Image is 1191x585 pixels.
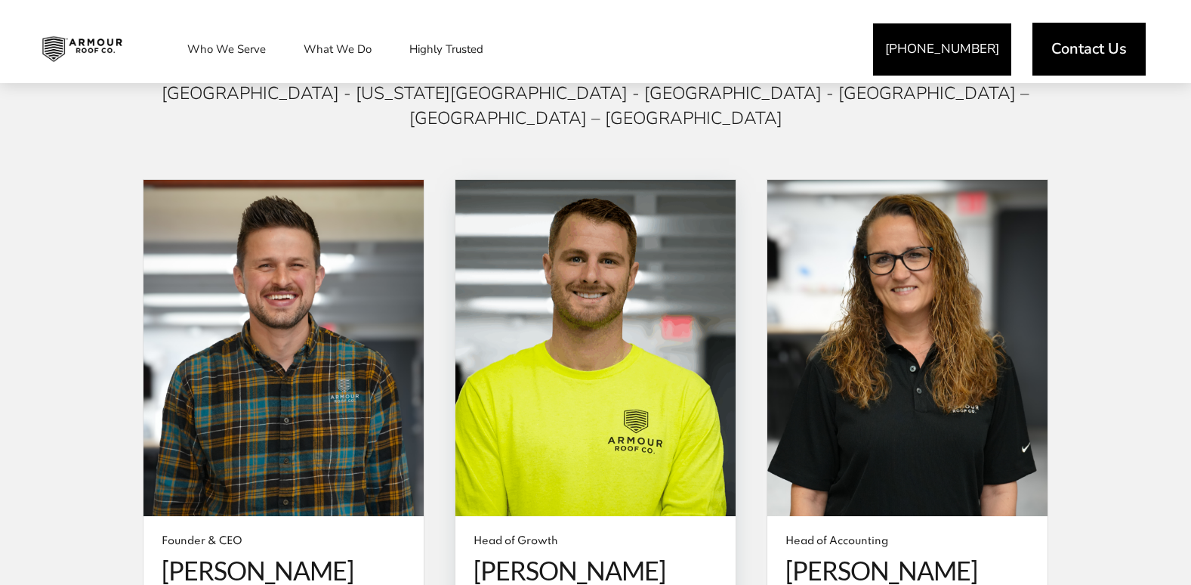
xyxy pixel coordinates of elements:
[474,534,717,549] span: Head of Growth
[873,23,1011,76] a: [PHONE_NUMBER]
[172,30,281,68] a: Who We Serve
[1032,23,1146,76] a: Contact Us
[30,30,134,68] img: Industrial and Commercial Roofing Company | Armour Roof Co.
[143,82,1049,130] div: [GEOGRAPHIC_DATA] - [US_STATE][GEOGRAPHIC_DATA] - [GEOGRAPHIC_DATA] - [GEOGRAPHIC_DATA] – [GEOGRA...
[162,534,406,549] span: Founder & CEO
[288,30,387,68] a: What We Do
[394,30,498,68] a: Highly Trusted
[785,534,1029,549] span: Head of Accounting
[1051,42,1127,57] span: Contact Us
